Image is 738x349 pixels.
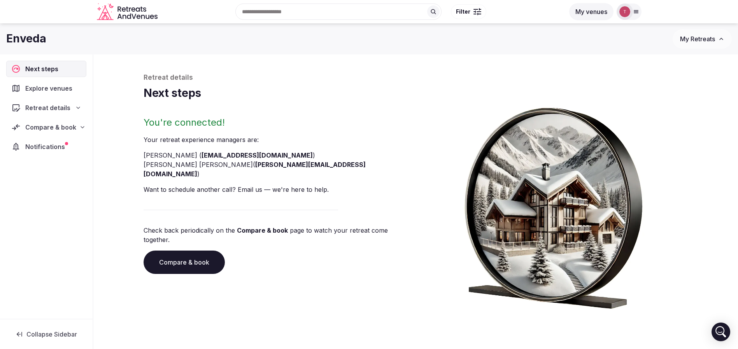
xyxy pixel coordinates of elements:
[144,160,413,179] li: [PERSON_NAME] [PERSON_NAME] ( )
[6,31,46,46] h1: Enveda
[673,29,732,49] button: My Retreats
[202,151,313,159] a: [EMAIL_ADDRESS][DOMAIN_NAME]
[451,4,486,19] button: Filter
[569,8,614,16] a: My venues
[6,326,86,343] button: Collapse Sidebar
[144,135,413,144] p: Your retreat experience manager s are :
[144,226,413,244] p: Check back periodically on the page to watch your retreat come together.
[712,323,730,341] div: Open Intercom Messenger
[26,330,77,338] span: Collapse Sidebar
[144,86,688,101] h1: Next steps
[25,64,61,74] span: Next steps
[25,103,70,112] span: Retreat details
[237,226,288,234] a: Compare & book
[144,251,225,274] a: Compare & book
[6,61,86,77] a: Next steps
[144,116,413,129] h2: You're connected!
[144,151,413,160] li: [PERSON_NAME] ( )
[450,101,657,309] img: Winter chalet retreat in picture frame
[25,84,75,93] span: Explore venues
[456,8,470,16] span: Filter
[569,3,614,20] button: My venues
[25,123,76,132] span: Compare & book
[25,142,68,151] span: Notifications
[97,3,159,21] svg: Retreats and Venues company logo
[97,3,159,21] a: Visit the homepage
[6,139,86,155] a: Notifications
[144,185,413,194] p: Want to schedule another call? Email us — we're here to help.
[144,73,688,82] p: Retreat details
[144,161,366,178] a: [PERSON_NAME][EMAIL_ADDRESS][DOMAIN_NAME]
[680,35,715,43] span: My Retreats
[619,6,630,17] img: Thiago Martins
[6,80,86,96] a: Explore venues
